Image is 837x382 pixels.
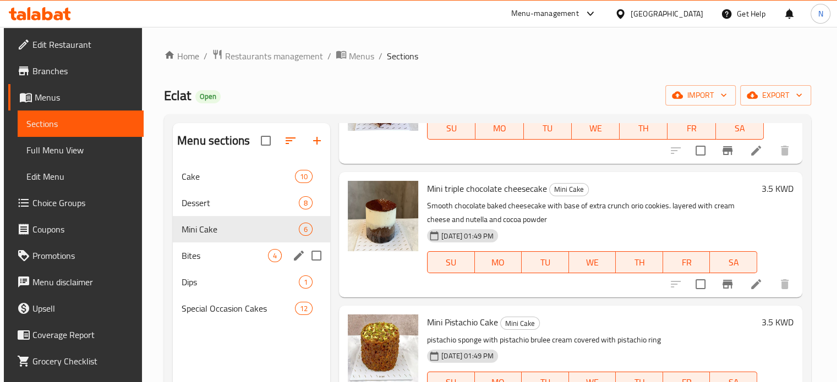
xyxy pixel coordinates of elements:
a: Coupons [8,216,144,242]
span: Upsell [32,302,135,315]
a: Edit Restaurant [8,31,144,58]
span: SU [432,120,471,136]
div: Dessert8 [173,190,330,216]
button: delete [772,137,798,164]
nav: breadcrumb [164,49,811,63]
span: Dips [182,275,299,289]
button: FR [663,251,710,273]
span: Select to update [689,273,712,296]
button: Add section [304,128,330,154]
a: Grocery Checklist [8,348,144,374]
span: Sections [387,49,418,63]
span: Branches [32,64,135,77]
a: Sections [18,110,144,137]
span: Menu disclaimer [32,275,135,289]
li: / [327,49,331,63]
span: TH [624,120,663,136]
a: Edit menu item [750,278,763,291]
div: items [299,196,313,209]
span: MO [479,254,518,270]
span: Mini Pistachio Cake [427,314,498,330]
span: 10 [296,171,312,182]
span: WE [573,254,612,270]
button: SA [710,251,757,273]
span: FR [672,120,711,136]
span: Sections [26,117,135,130]
span: SA [714,254,753,270]
span: SU [432,254,470,270]
a: Upsell [8,295,144,322]
span: SA [720,120,759,136]
span: 6 [299,224,312,235]
span: import [674,88,727,102]
button: WE [572,118,620,140]
span: Edit Menu [26,170,135,183]
div: [GEOGRAPHIC_DATA] [631,8,703,20]
li: / [379,49,382,63]
span: Mini Cake [182,223,299,236]
span: TU [526,254,565,270]
h6: 3.5 KWD [762,181,794,196]
span: N [818,8,823,20]
span: Select to update [689,139,712,162]
div: Bites4edit [173,242,330,269]
span: 4 [269,251,281,261]
button: SU [427,251,474,273]
div: Menu-management [511,7,579,20]
span: Menus [35,91,135,104]
span: Select all sections [254,129,277,152]
button: MO [475,251,522,273]
span: WE [576,120,615,136]
span: Restaurants management [225,49,323,63]
span: Bites [182,249,268,262]
div: Special Occasion Cakes12 [173,295,330,322]
span: Sort sections [277,128,304,154]
div: Dips1 [173,269,330,295]
span: [DATE] 01:49 PM [437,231,498,241]
span: FR [668,254,706,270]
button: SA [716,118,764,140]
span: 8 [299,198,312,208]
div: items [295,170,313,183]
li: / [204,49,207,63]
a: Full Menu View [18,137,144,163]
button: TU [522,251,569,273]
div: Mini Cake6 [173,216,330,242]
img: Mini triple chocolate cheesecake [348,181,418,251]
div: items [295,302,313,315]
div: Special Occasion Cakes [182,302,295,315]
button: delete [772,271,798,297]
span: Promotions [32,249,135,262]
button: Branch-specific-item [714,137,741,164]
span: Cake [182,170,295,183]
span: MO [480,120,519,136]
a: Home [164,49,199,63]
a: Edit menu item [750,144,763,157]
span: 1 [299,277,312,287]
span: Coupons [32,223,135,236]
span: Open [195,92,221,101]
button: edit [291,247,307,264]
a: Edit Menu [18,163,144,190]
button: TU [524,118,572,140]
button: export [740,85,811,106]
a: Menu disclaimer [8,269,144,295]
span: TU [528,120,567,136]
h2: Menu sections [177,132,250,149]
div: Cake10 [173,163,330,190]
div: items [299,275,313,289]
span: Grocery Checklist [32,355,135,368]
a: Menus [336,49,374,63]
span: [DATE] 01:49 PM [437,351,498,361]
button: TH [620,118,668,140]
button: SU [427,118,475,140]
div: Mini Cake [549,183,589,196]
a: Promotions [8,242,144,269]
span: Mini Cake [501,317,539,330]
span: Coverage Report [32,328,135,341]
span: Edit Restaurant [32,38,135,51]
span: TH [620,254,659,270]
span: export [749,88,802,102]
a: Choice Groups [8,190,144,216]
